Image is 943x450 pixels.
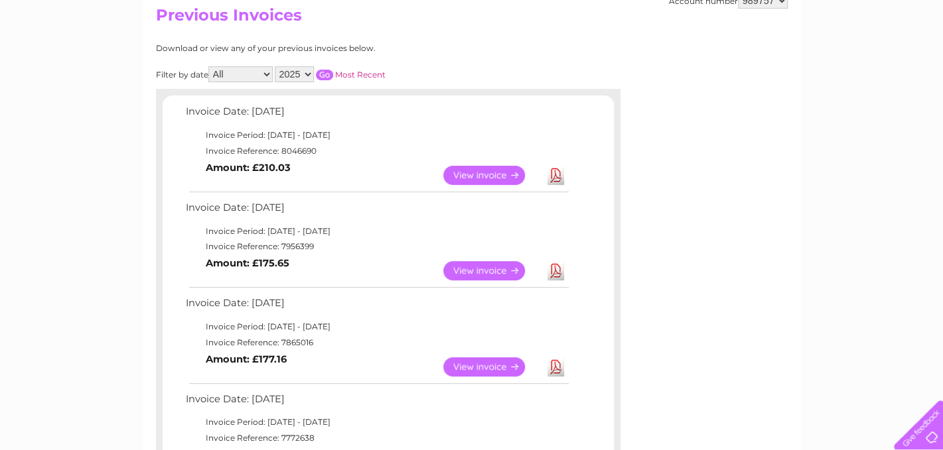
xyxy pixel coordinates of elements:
b: Amount: £177.16 [206,353,287,365]
h2: Previous Invoices [156,6,788,31]
td: Invoice Date: [DATE] [182,199,571,223]
td: Invoice Date: [DATE] [182,294,571,319]
td: Invoice Date: [DATE] [182,390,571,415]
a: Blog [828,56,847,66]
a: Log out [899,56,930,66]
td: Invoice Period: [DATE] - [DATE] [182,414,571,430]
b: Amount: £210.03 [206,162,291,174]
td: Invoice Reference: 7772638 [182,430,571,446]
td: Invoice Period: [DATE] - [DATE] [182,127,571,143]
td: Invoice Period: [DATE] - [DATE] [182,319,571,335]
td: Invoice Reference: 7956399 [182,239,571,254]
a: View [443,261,541,280]
td: Invoice Period: [DATE] - [DATE] [182,223,571,239]
a: Download [547,261,564,280]
td: Invoice Date: [DATE] [182,103,571,127]
a: Water [709,56,735,66]
a: Download [547,357,564,376]
a: View [443,357,541,376]
a: 0333 014 3131 [693,7,784,23]
div: Filter by date [156,66,504,82]
a: Energy [743,56,772,66]
td: Invoice Reference: 7865016 [182,335,571,351]
img: logo.png [33,34,101,75]
a: Contact [855,56,887,66]
a: Most Recent [335,70,386,80]
td: Invoice Reference: 8046690 [182,143,571,159]
a: Download [547,166,564,185]
b: Amount: £175.65 [206,257,289,269]
div: Download or view any of your previous invoices below. [156,44,504,53]
div: Clear Business is a trading name of Verastar Limited (registered in [GEOGRAPHIC_DATA] No. 3667643... [159,7,786,64]
a: Telecoms [780,56,820,66]
a: View [443,166,541,185]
